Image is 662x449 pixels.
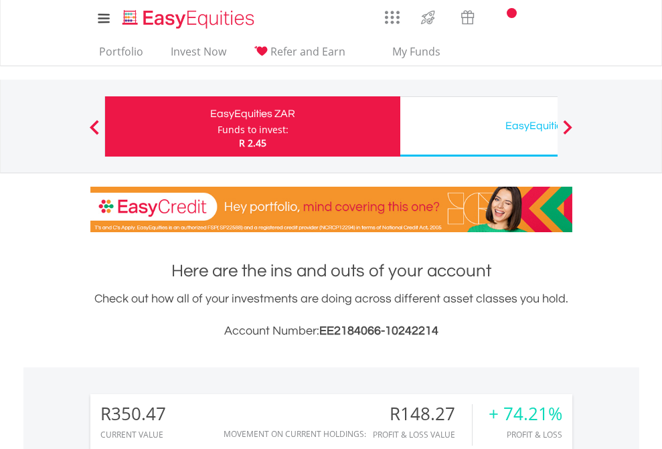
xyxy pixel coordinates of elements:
span: My Funds [373,43,461,60]
a: Notifications [487,3,521,30]
img: grid-menu-icon.svg [385,10,400,25]
button: Previous [81,126,108,140]
div: Check out how all of your investments are doing across different asset classes you hold. [90,290,572,341]
img: vouchers-v2.svg [457,7,479,28]
span: EE2184066-10242214 [319,325,438,337]
h3: Account Number: [90,322,572,341]
h1: Here are the ins and outs of your account [90,259,572,283]
a: My Profile [556,3,590,33]
a: Refer and Earn [248,45,351,66]
a: Portfolio [94,45,149,66]
span: Refer and Earn [270,44,345,59]
div: CURRENT VALUE [100,430,166,439]
img: EasyEquities_Logo.png [120,8,260,30]
div: Funds to invest: [218,123,288,137]
img: EasyCredit Promotion Banner [90,187,572,232]
div: R350.47 [100,404,166,424]
div: R148.27 [373,404,472,424]
span: R 2.45 [239,137,266,149]
div: + 74.21% [489,404,562,424]
div: Profit & Loss Value [373,430,472,439]
a: Home page [117,3,260,30]
a: Vouchers [448,3,487,28]
div: Profit & Loss [489,430,562,439]
a: Invest Now [165,45,232,66]
button: Next [554,126,581,140]
div: EasyEquities ZAR [113,104,392,123]
a: AppsGrid [376,3,408,25]
div: Movement on Current Holdings: [224,430,366,438]
a: FAQ's and Support [521,3,556,30]
img: thrive-v2.svg [417,7,439,28]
